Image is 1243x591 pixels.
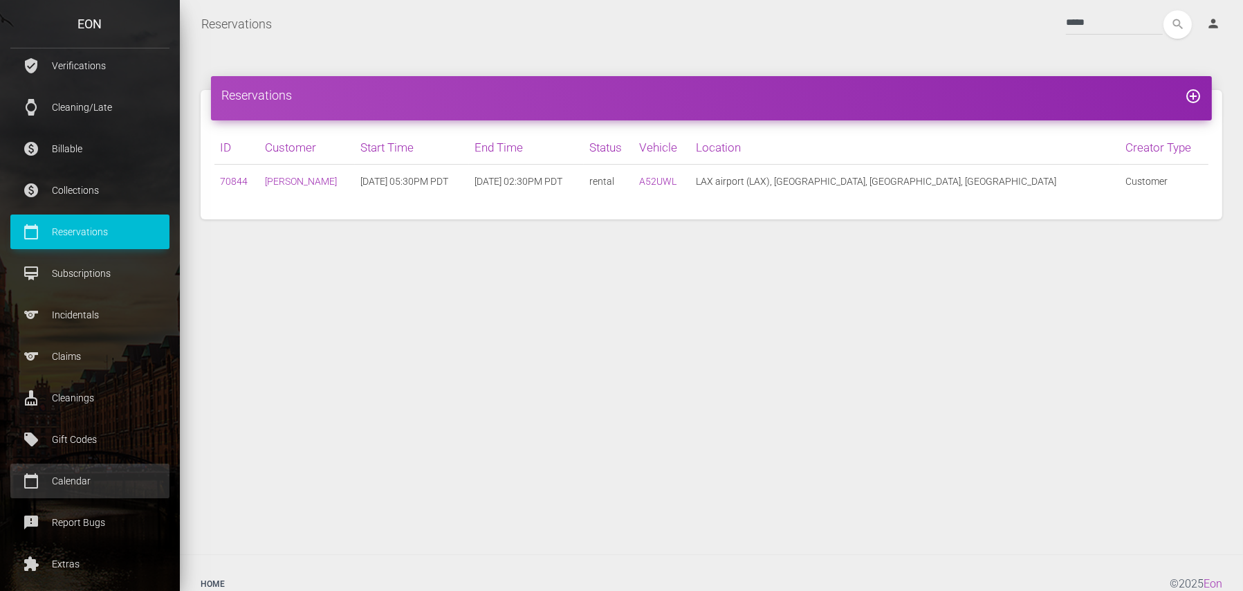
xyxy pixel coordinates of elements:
[584,165,634,199] td: rental
[1163,10,1192,39] button: search
[259,131,356,165] th: Customer
[21,221,159,242] p: Reservations
[1206,17,1220,30] i: person
[10,505,169,540] a: feedback Report Bugs
[21,429,159,450] p: Gift Codes
[1120,165,1208,199] td: Customer
[221,87,1201,104] h4: Reservations
[10,173,169,208] a: paid Collections
[21,180,159,201] p: Collections
[469,165,583,199] td: [DATE] 02:30PM PDT
[10,298,169,332] a: sports Incidentals
[1204,577,1222,590] a: Eon
[21,388,159,408] p: Cleanings
[690,131,1119,165] th: Location
[10,131,169,166] a: paid Billable
[10,215,169,249] a: calendar_today Reservations
[355,131,469,165] th: Start Time
[1185,88,1201,104] i: add_circle_outline
[10,422,169,457] a: local_offer Gift Codes
[10,48,169,83] a: verified_user Verifications
[21,55,159,76] p: Verifications
[201,7,272,42] a: Reservations
[355,165,469,199] td: [DATE] 05:30PM PDT
[690,165,1119,199] td: LAX airport (LAX), [GEOGRAPHIC_DATA], [GEOGRAPHIC_DATA], [GEOGRAPHIC_DATA]
[220,176,248,187] a: 70844
[10,339,169,374] a: sports Claims
[634,131,690,165] th: Vehicle
[21,471,159,491] p: Calendar
[265,176,337,187] a: [PERSON_NAME]
[21,554,159,574] p: Extras
[10,90,169,125] a: watch Cleaning/Late
[639,176,676,187] a: A52UWL
[21,97,159,118] p: Cleaning/Late
[10,256,169,291] a: card_membership Subscriptions
[214,131,259,165] th: ID
[21,346,159,367] p: Claims
[1196,10,1233,38] a: person
[1185,88,1201,102] a: add_circle_outline
[469,131,583,165] th: End Time
[21,512,159,533] p: Report Bugs
[1120,131,1208,165] th: Creator Type
[10,464,169,498] a: calendar_today Calendar
[10,381,169,415] a: cleaning_services Cleanings
[21,263,159,284] p: Subscriptions
[21,138,159,159] p: Billable
[21,304,159,325] p: Incidentals
[10,547,169,581] a: extension Extras
[584,131,634,165] th: Status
